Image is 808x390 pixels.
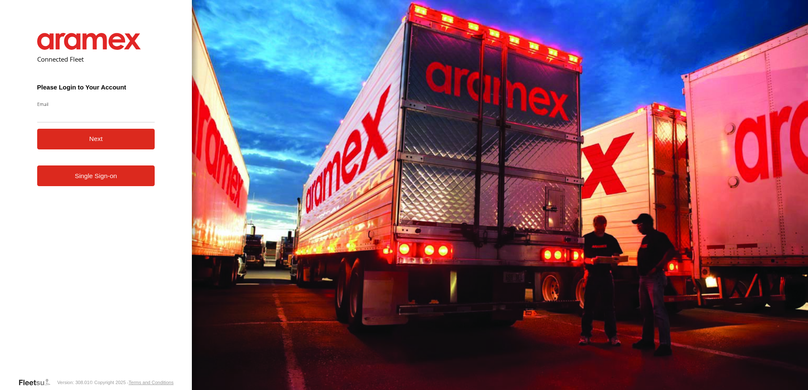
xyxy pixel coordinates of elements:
[90,380,174,385] div: © Copyright 2025 -
[37,165,155,186] a: Single Sign-on
[18,378,57,387] a: Visit our Website
[37,55,155,63] h2: Connected Fleet
[37,84,155,91] h3: Please Login to Your Account
[37,101,155,107] label: Email
[128,380,173,385] a: Terms and Conditions
[37,33,141,50] img: Aramex
[37,129,155,149] button: Next
[57,380,89,385] div: Version: 308.01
